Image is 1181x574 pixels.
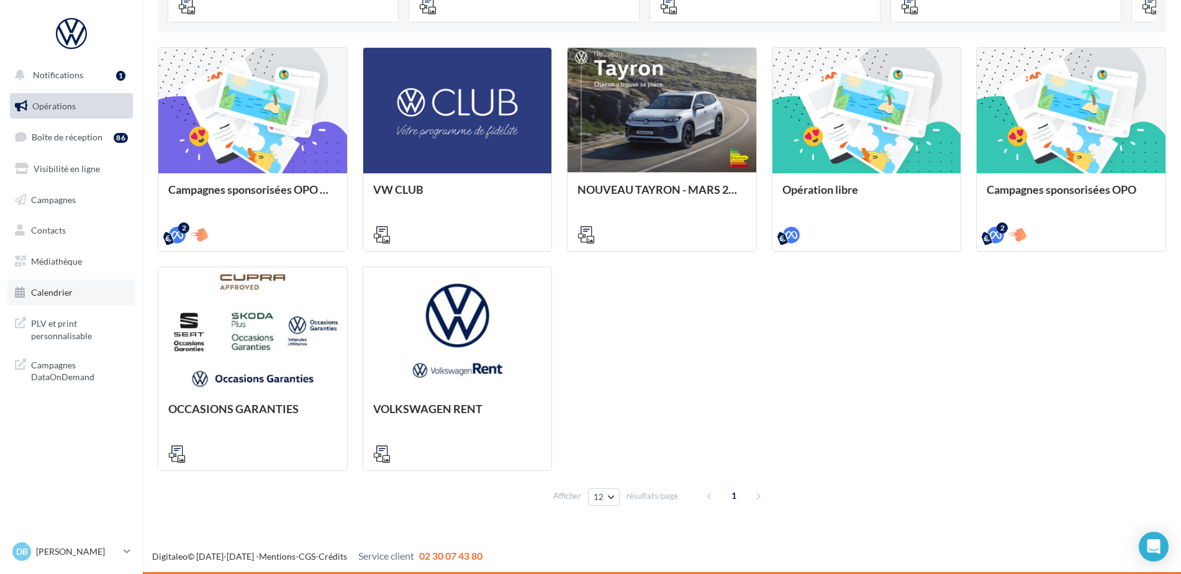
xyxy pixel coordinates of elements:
span: 02 30 07 43 80 [419,550,482,562]
span: Notifications [33,70,83,80]
span: Contacts [31,225,66,235]
a: Boîte de réception86 [7,124,135,150]
span: Afficher [553,490,581,502]
div: 2 [178,222,189,234]
p: [PERSON_NAME] [36,545,119,558]
a: DB [PERSON_NAME] [10,540,133,563]
span: Médiathèque [31,256,82,266]
span: Service client [358,550,414,562]
a: Opérations [7,93,135,119]
span: Opérations [32,101,76,111]
div: VW CLUB [373,183,542,208]
span: Calendrier [31,287,73,298]
div: Opération libre [782,183,951,208]
span: Boîte de réception [32,132,102,142]
span: Visibilité en ligne [34,163,100,174]
div: VOLKSWAGEN RENT [373,403,542,427]
div: Campagnes sponsorisées OPO [987,183,1156,208]
a: CGS [299,551,315,562]
a: Mentions [259,551,296,562]
a: Médiathèque [7,248,135,275]
a: Visibilité en ligne [7,156,135,182]
span: résultats/page [627,490,678,502]
span: DB [16,545,28,558]
a: Contacts [7,217,135,244]
span: 1 [724,486,744,506]
div: 1 [116,71,125,81]
div: Open Intercom Messenger [1139,532,1169,562]
div: 86 [114,133,128,143]
div: Campagnes sponsorisées OPO Septembre [168,183,337,208]
button: 12 [588,488,620,506]
a: Campagnes [7,187,135,213]
div: OCCASIONS GARANTIES [168,403,337,427]
a: Calendrier [7,280,135,306]
span: © [DATE]-[DATE] - - - [152,551,482,562]
a: Campagnes DataOnDemand [7,352,135,388]
div: 2 [997,222,1008,234]
span: PLV et print personnalisable [31,315,128,342]
span: 12 [594,492,604,502]
span: Campagnes [31,194,76,204]
a: Crédits [319,551,347,562]
button: Notifications 1 [7,62,130,88]
a: Digitaleo [152,551,188,562]
span: Campagnes DataOnDemand [31,357,128,383]
div: NOUVEAU TAYRON - MARS 2025 [577,183,746,208]
a: PLV et print personnalisable [7,310,135,347]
